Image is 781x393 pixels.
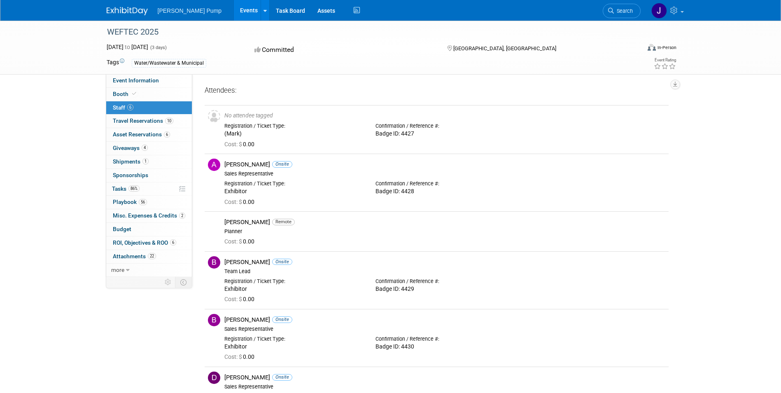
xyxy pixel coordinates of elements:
[111,267,124,273] span: more
[106,128,192,141] a: Asset Reservations6
[224,180,363,187] div: Registration / Ticket Type:
[113,131,170,138] span: Asset Reservations
[375,336,514,342] div: Confirmation / Reference #:
[272,219,295,225] span: Remote
[142,158,149,164] span: 1
[224,343,363,351] div: Exhibitor
[205,86,669,96] div: Attendees:
[208,110,220,122] img: Unassigned-User-Icon.png
[375,343,514,351] div: Badge ID: 4430
[179,213,185,219] span: 2
[107,7,148,15] img: ExhibitDay
[453,45,556,51] span: [GEOGRAPHIC_DATA], [GEOGRAPHIC_DATA]
[106,250,192,263] a: Attachments22
[104,25,628,40] div: WEFTEC 2025
[224,238,258,245] span: 0.00
[106,264,192,277] a: more
[113,199,147,205] span: Playbook
[113,172,148,178] span: Sponsorships
[654,58,676,62] div: Event Rating
[106,101,192,115] a: Staff6
[106,223,192,236] a: Budget
[106,236,192,250] a: ROI, Objectives & ROO6
[224,353,243,360] span: Cost: $
[164,131,170,138] span: 6
[224,199,258,205] span: 0.00
[158,7,222,14] span: [PERSON_NAME] Pump
[106,74,192,87] a: Event Information
[224,123,363,129] div: Registration / Ticket Type:
[224,384,665,390] div: Sales Representative
[224,112,665,119] div: No attendee tagged
[224,141,258,147] span: 0.00
[127,104,133,110] span: 6
[113,91,138,97] span: Booth
[272,259,292,265] span: Onsite
[208,372,220,384] img: D.jpg
[224,258,665,266] div: [PERSON_NAME]
[224,296,258,302] span: 0.00
[224,199,243,205] span: Cost: $
[592,43,677,55] div: Event Format
[113,145,148,151] span: Giveaways
[224,336,363,342] div: Registration / Ticket Type:
[224,228,665,235] div: Planner
[375,123,514,129] div: Confirmation / Reference #:
[272,161,292,167] span: Onsite
[113,253,156,260] span: Attachments
[224,374,665,381] div: [PERSON_NAME]
[113,77,159,84] span: Event Information
[106,209,192,222] a: Misc. Expenses & Credits2
[272,316,292,323] span: Onsite
[170,239,176,246] span: 6
[224,130,363,138] div: (Mark)
[106,142,192,155] a: Giveaways4
[124,44,131,50] span: to
[113,239,176,246] span: ROI, Objectives & ROO
[113,226,131,232] span: Budget
[224,296,243,302] span: Cost: $
[106,182,192,196] a: Tasks86%
[224,238,243,245] span: Cost: $
[149,45,167,50] span: (3 days)
[208,159,220,171] img: A.jpg
[142,145,148,151] span: 4
[224,353,258,360] span: 0.00
[375,285,514,293] div: Badge ID: 4429
[375,180,514,187] div: Confirmation / Reference #:
[603,4,641,18] a: Search
[208,256,220,269] img: B.jpg
[106,115,192,128] a: Travel Reservations10
[224,285,363,293] div: Exhibitor
[375,278,514,285] div: Confirmation / Reference #:
[224,316,665,324] div: [PERSON_NAME]
[106,155,192,168] a: Shipments1
[139,199,147,205] span: 56
[224,278,363,285] div: Registration / Ticket Type:
[128,185,140,192] span: 86%
[175,277,192,288] td: Toggle Event Tabs
[107,44,148,50] span: [DATE] [DATE]
[252,43,434,57] div: Committed
[113,104,133,111] span: Staff
[106,196,192,209] a: Playbook56
[132,91,136,96] i: Booth reservation complete
[224,161,665,168] div: [PERSON_NAME]
[648,44,656,51] img: Format-Inperson.png
[113,158,149,165] span: Shipments
[132,59,206,68] div: Water/Wastewater & Municipal
[113,117,173,124] span: Travel Reservations
[614,8,633,14] span: Search
[375,188,514,195] div: Badge ID: 4428
[112,185,140,192] span: Tasks
[165,118,173,124] span: 10
[224,326,665,332] div: Sales Representative
[224,268,665,275] div: Team Lead
[657,44,676,51] div: In-Person
[375,130,514,138] div: Badge ID: 4427
[651,3,667,19] img: James Wilson
[224,218,665,226] div: [PERSON_NAME]
[272,374,292,380] span: Onsite
[224,171,665,177] div: Sales Representative
[208,314,220,326] img: B.jpg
